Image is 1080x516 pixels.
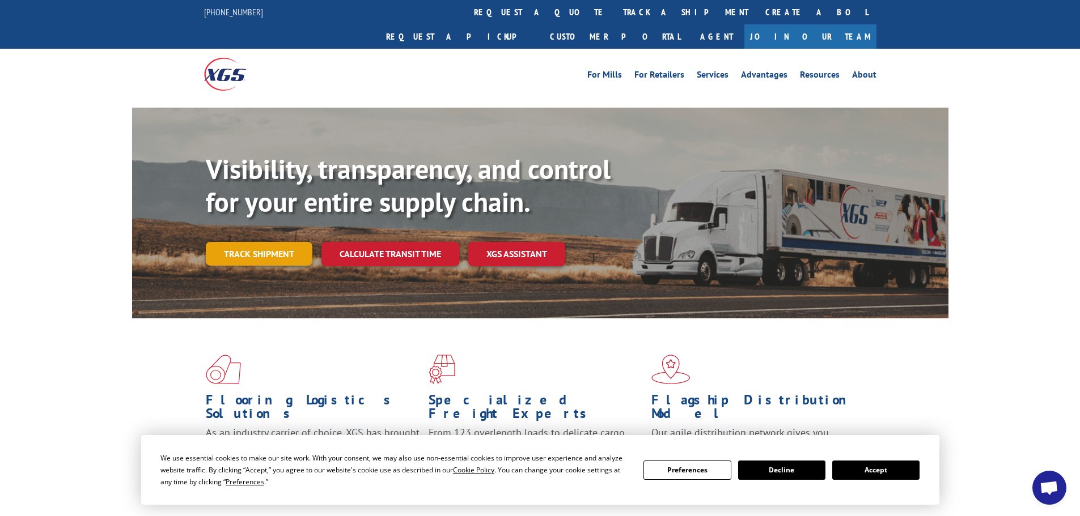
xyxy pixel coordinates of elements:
div: We use essential cookies to make our site work. With your consent, we may also use non-essential ... [160,452,630,488]
b: Visibility, transparency, and control for your entire supply chain. [206,151,611,219]
a: Calculate transit time [321,242,459,266]
a: Services [697,70,729,83]
a: Resources [800,70,840,83]
span: As an industry carrier of choice, XGS has brought innovation and dedication to flooring logistics... [206,426,420,466]
img: xgs-icon-flagship-distribution-model-red [651,355,691,384]
a: Join Our Team [744,24,876,49]
span: Cookie Policy [453,465,494,475]
img: xgs-icon-focused-on-flooring-red [429,355,455,384]
a: [PHONE_NUMBER] [204,6,263,18]
a: For Retailers [634,70,684,83]
h1: Specialized Freight Experts [429,393,643,426]
span: Our agile distribution network gives you nationwide inventory management on demand. [651,426,860,453]
h1: Flooring Logistics Solutions [206,393,420,426]
span: Preferences [226,477,264,487]
a: Advantages [741,70,787,83]
img: xgs-icon-total-supply-chain-intelligence-red [206,355,241,384]
a: Open chat [1032,471,1066,505]
h1: Flagship Distribution Model [651,393,866,426]
button: Decline [738,460,825,480]
div: Cookie Consent Prompt [141,435,939,505]
a: Agent [689,24,744,49]
p: From 123 overlength loads to delicate cargo, our experienced staff knows the best way to move you... [429,426,643,476]
a: Request a pickup [378,24,541,49]
a: About [852,70,876,83]
a: Track shipment [206,242,312,266]
button: Accept [832,460,920,480]
a: For Mills [587,70,622,83]
button: Preferences [643,460,731,480]
a: Customer Portal [541,24,689,49]
a: XGS ASSISTANT [468,242,565,266]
